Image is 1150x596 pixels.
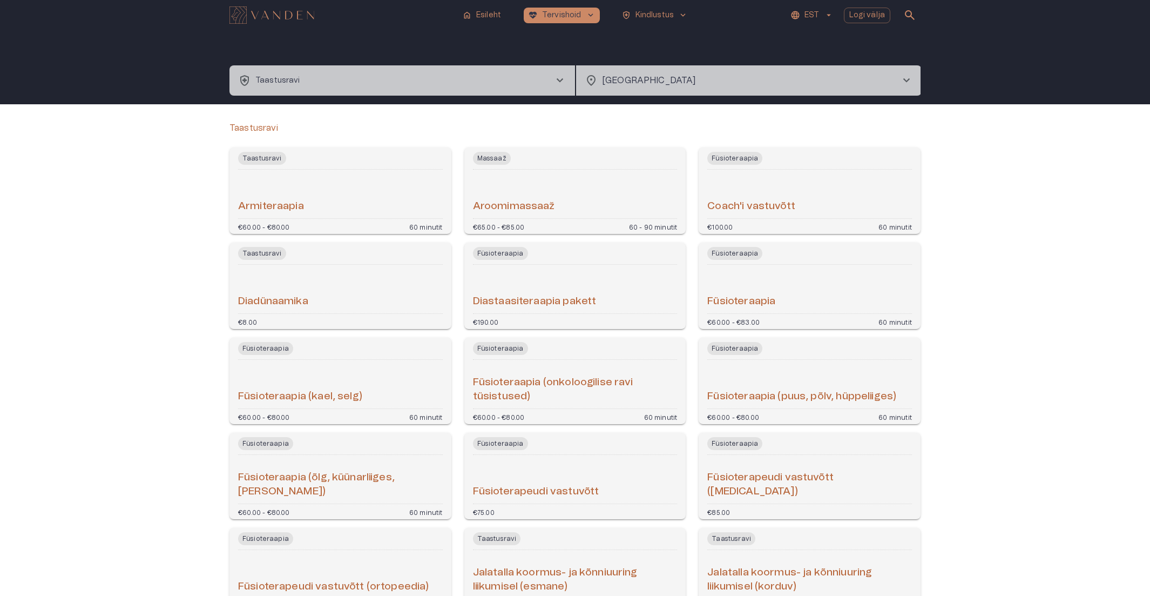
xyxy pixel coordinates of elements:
p: 60 minutit [409,413,443,420]
p: €60.00 - €80.00 [238,223,290,230]
a: Open service booking details [699,148,921,234]
span: Füsioteraapia [238,342,293,355]
a: Open service booking details [229,243,451,329]
p: 60 minutit [644,413,678,420]
a: Open service booking details [699,338,921,424]
p: Tervishoid [542,10,581,21]
p: 60 minutit [878,223,912,230]
p: €8.00 [238,318,257,325]
p: €65.00 - €85.00 [473,223,525,230]
h6: Füsioterapeudi vastuvõtt [473,485,599,499]
h6: Jalatalla koormus- ja kõnniuuring liikumisel (korduv) [707,566,912,594]
span: health_and_safety [621,10,631,20]
p: €100.00 [707,223,733,230]
span: chevron_right [900,74,913,87]
span: Taastusravi [473,532,521,545]
h6: Diastaasiteraapia pakett [473,294,597,309]
p: Taastusravi [229,122,279,135]
p: 60 minutit [409,223,443,230]
span: Massaaž [473,152,511,165]
button: open search modal [899,4,921,26]
span: Füsioteraapia [473,247,528,260]
span: Taastusravi [238,152,286,165]
h6: Coach'i vastuvõtt [707,199,795,214]
p: €60.00 - €80.00 [238,508,290,515]
span: Taastusravi [238,247,286,260]
h6: Füsioteraapia (kael, selg) [238,390,362,404]
button: homeEsileht [458,8,506,23]
span: home [462,10,472,20]
a: Open service booking details [229,338,451,424]
span: Füsioteraapia [238,532,293,545]
span: chevron_right [553,74,566,87]
p: €60.00 - €80.00 [238,413,290,420]
h6: Jalatalla koormus- ja kõnniuuring liikumisel (esmane) [473,566,678,594]
h6: Füsioteraapia (õlg, küünarliiges, [PERSON_NAME]) [238,471,443,499]
span: keyboard_arrow_down [678,10,688,20]
span: location_on [585,74,598,87]
h6: Füsioteraapia (puus, põlv, hüppeliiges) [707,390,896,404]
h6: Füsioterapeudi vastuvõtt ([MEDICAL_DATA]) [707,471,912,499]
span: keyboard_arrow_down [586,10,596,20]
h6: Aroomimassaaž [473,199,555,214]
p: [GEOGRAPHIC_DATA] [602,74,883,87]
h6: Diadünaamika [238,294,308,309]
button: Logi välja [844,8,891,23]
p: Logi välja [849,10,885,21]
span: health_and_safety [238,74,251,87]
a: Open service booking details [464,433,686,519]
span: Füsioteraapia [707,247,762,260]
p: 60 minutit [878,318,912,325]
p: €60.00 - €80.00 [473,413,525,420]
p: €190.00 [473,318,498,325]
a: Open service booking details [699,433,921,519]
h6: Armiteraapia [238,199,304,214]
p: 60 - 90 minutit [629,223,678,230]
span: Füsioteraapia [707,437,762,450]
p: €60.00 - €83.00 [707,318,760,325]
button: ecg_heartTervishoidkeyboard_arrow_down [524,8,600,23]
span: Taastusravi [707,532,755,545]
a: Open service booking details [229,433,451,519]
span: Füsioteraapia [238,437,293,450]
p: 60 minutit [409,508,443,515]
span: search [903,9,916,22]
button: EST [789,8,835,23]
a: Open service booking details [464,243,686,329]
h6: Füsioteraapia (onkoloogilise ravi tüsistused) [473,376,678,404]
button: health_and_safetyKindlustuskeyboard_arrow_down [617,8,693,23]
p: Taastusravi [255,75,300,86]
a: Navigate to homepage [229,8,454,23]
p: Esileht [476,10,501,21]
h6: Füsioteraapia [707,294,775,309]
span: ecg_heart [528,10,538,20]
span: Füsioteraapia [707,342,762,355]
p: Kindlustus [635,10,674,21]
p: €60.00 - €80.00 [707,413,759,420]
p: €85.00 [707,508,730,515]
p: €75.00 [473,508,495,515]
button: health_and_safetyTaastusravichevron_right [229,65,575,96]
p: EST [804,10,819,21]
p: 60 minutit [878,413,912,420]
a: Open service booking details [464,338,686,424]
iframe: Help widget launcher [1066,547,1150,577]
span: Füsioteraapia [707,152,762,165]
a: Open service booking details [229,148,451,234]
img: Vanden logo [229,6,314,24]
h6: Füsioterapeudi vastuvõtt (ortopeedia) [238,580,429,594]
span: Füsioteraapia [473,437,528,450]
span: Füsioteraapia [473,342,528,355]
